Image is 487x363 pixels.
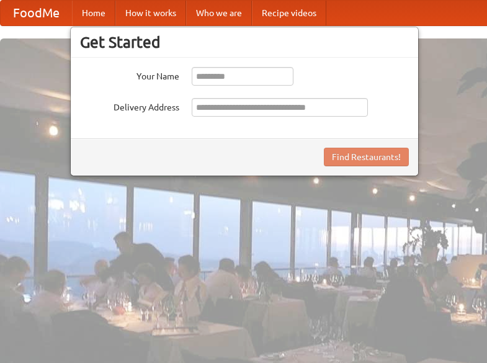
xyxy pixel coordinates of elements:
[1,1,72,25] a: FoodMe
[80,98,179,114] label: Delivery Address
[186,1,252,25] a: Who we are
[72,1,115,25] a: Home
[80,67,179,83] label: Your Name
[115,1,186,25] a: How it works
[324,148,409,166] button: Find Restaurants!
[252,1,326,25] a: Recipe videos
[80,33,409,52] h3: Get Started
